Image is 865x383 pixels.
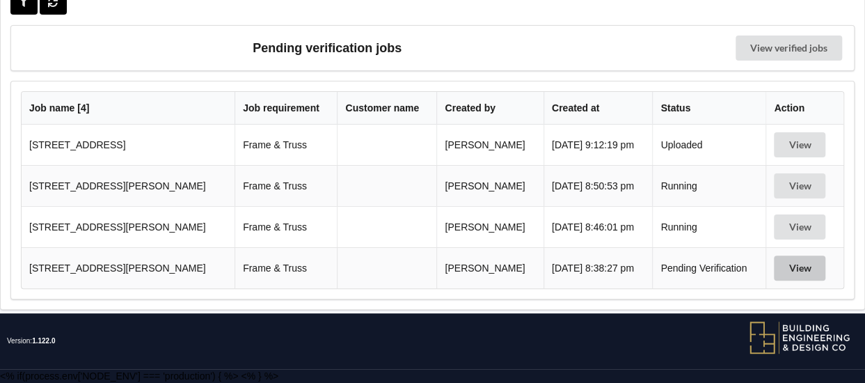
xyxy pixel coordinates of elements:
td: Running [652,206,765,247]
td: [DATE] 8:50:53 pm [543,165,653,206]
a: View [774,221,828,233]
th: Status [652,92,765,125]
td: [DATE] 9:12:19 pm [543,125,653,165]
td: [STREET_ADDRESS][PERSON_NAME] [22,165,235,206]
button: View [774,173,825,198]
a: View [774,180,828,191]
th: Job name [ 4 ] [22,92,235,125]
th: Created at [543,92,653,125]
td: [DATE] 8:46:01 pm [543,206,653,247]
td: [STREET_ADDRESS][PERSON_NAME] [22,206,235,247]
th: Action [765,92,843,125]
a: View [774,263,828,274]
a: View verified jobs [736,36,842,61]
td: Frame & Truss [235,125,337,165]
img: BEDC logo [749,320,851,355]
td: Frame & Truss [235,165,337,206]
th: Customer name [337,92,436,125]
button: View [774,256,825,281]
button: View [774,132,825,157]
td: [PERSON_NAME] [436,247,543,288]
td: [PERSON_NAME] [436,125,543,165]
th: Created by [436,92,543,125]
td: [PERSON_NAME] [436,165,543,206]
td: Frame & Truss [235,247,337,288]
h3: Pending verification jobs [21,36,633,61]
a: View [774,139,828,150]
td: Frame & Truss [235,206,337,247]
td: [STREET_ADDRESS][PERSON_NAME] [22,247,235,288]
th: Job requirement [235,92,337,125]
span: Version: [7,313,56,369]
button: View [774,214,825,240]
td: [PERSON_NAME] [436,206,543,247]
td: [DATE] 8:38:27 pm [543,247,653,288]
td: [STREET_ADDRESS] [22,125,235,165]
td: Running [652,165,765,206]
span: 1.122.0 [32,337,55,345]
td: Uploaded [652,125,765,165]
td: Pending Verification [652,247,765,288]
